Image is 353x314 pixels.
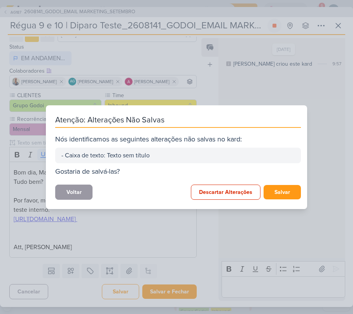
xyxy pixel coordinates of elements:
button: Descartar Alterações [191,185,260,200]
div: - Caixa de texto: Texto sem título [61,151,295,160]
button: Salvar [264,185,301,199]
div: Gostaria de salvá-las? [55,166,301,177]
button: Voltar [55,185,93,200]
div: Nós identificamos as seguintes alterações não salvas no kard: [55,134,301,145]
div: Atenção: Alterações Não Salvas [55,115,301,128]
